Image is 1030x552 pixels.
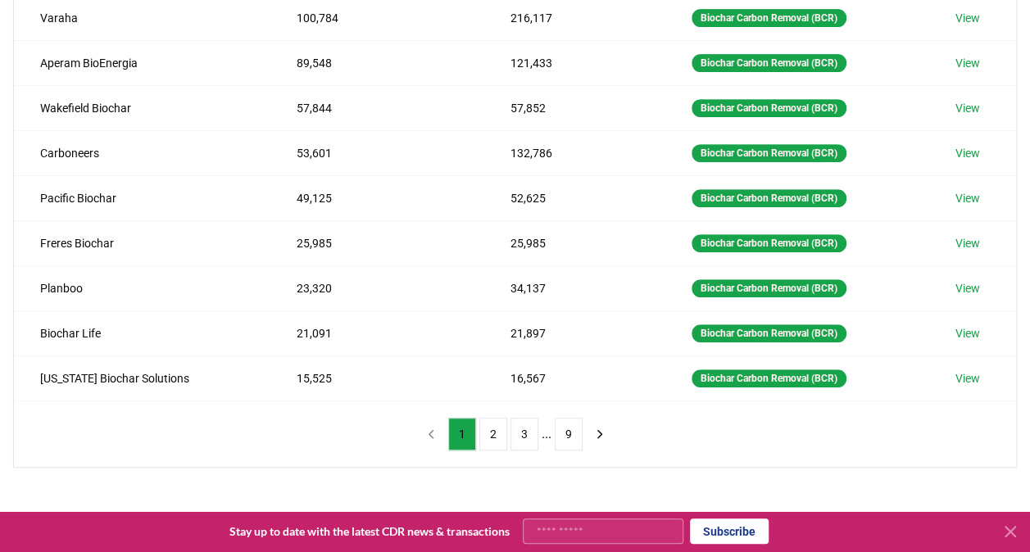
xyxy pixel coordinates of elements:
[14,40,270,85] td: Aperam BioEnergia
[483,265,665,310] td: 34,137
[955,370,980,387] a: View
[692,324,846,342] div: Biochar Carbon Removal (BCR)
[510,418,538,450] button: 3
[270,265,484,310] td: 23,320
[270,85,484,130] td: 57,844
[955,325,980,342] a: View
[955,190,980,206] a: View
[692,369,846,387] div: Biochar Carbon Removal (BCR)
[955,280,980,296] a: View
[14,310,270,355] td: Biochar Life
[14,265,270,310] td: Planboo
[448,418,476,450] button: 1
[270,355,484,400] td: 15,525
[483,175,665,220] td: 52,625
[483,85,665,130] td: 57,852
[955,100,980,116] a: View
[483,355,665,400] td: 16,567
[14,85,270,130] td: Wakefield Biochar
[692,234,846,252] div: Biochar Carbon Removal (BCR)
[955,10,980,26] a: View
[270,40,484,85] td: 89,548
[955,235,980,251] a: View
[483,310,665,355] td: 21,897
[692,144,846,162] div: Biochar Carbon Removal (BCR)
[692,99,846,117] div: Biochar Carbon Removal (BCR)
[479,418,507,450] button: 2
[14,220,270,265] td: Freres Biochar
[483,220,665,265] td: 25,985
[14,175,270,220] td: Pacific Biochar
[555,418,583,450] button: 9
[14,355,270,400] td: [US_STATE] Biochar Solutions
[483,130,665,175] td: 132,786
[270,310,484,355] td: 21,091
[14,130,270,175] td: Carboneers
[270,130,484,175] td: 53,601
[692,189,846,207] div: Biochar Carbon Removal (BCR)
[483,40,665,85] td: 121,433
[692,279,846,297] div: Biochar Carbon Removal (BCR)
[955,145,980,161] a: View
[586,418,614,450] button: next page
[692,54,846,72] div: Biochar Carbon Removal (BCR)
[270,220,484,265] td: 25,985
[692,9,846,27] div: Biochar Carbon Removal (BCR)
[270,175,484,220] td: 49,125
[542,424,551,444] li: ...
[955,55,980,71] a: View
